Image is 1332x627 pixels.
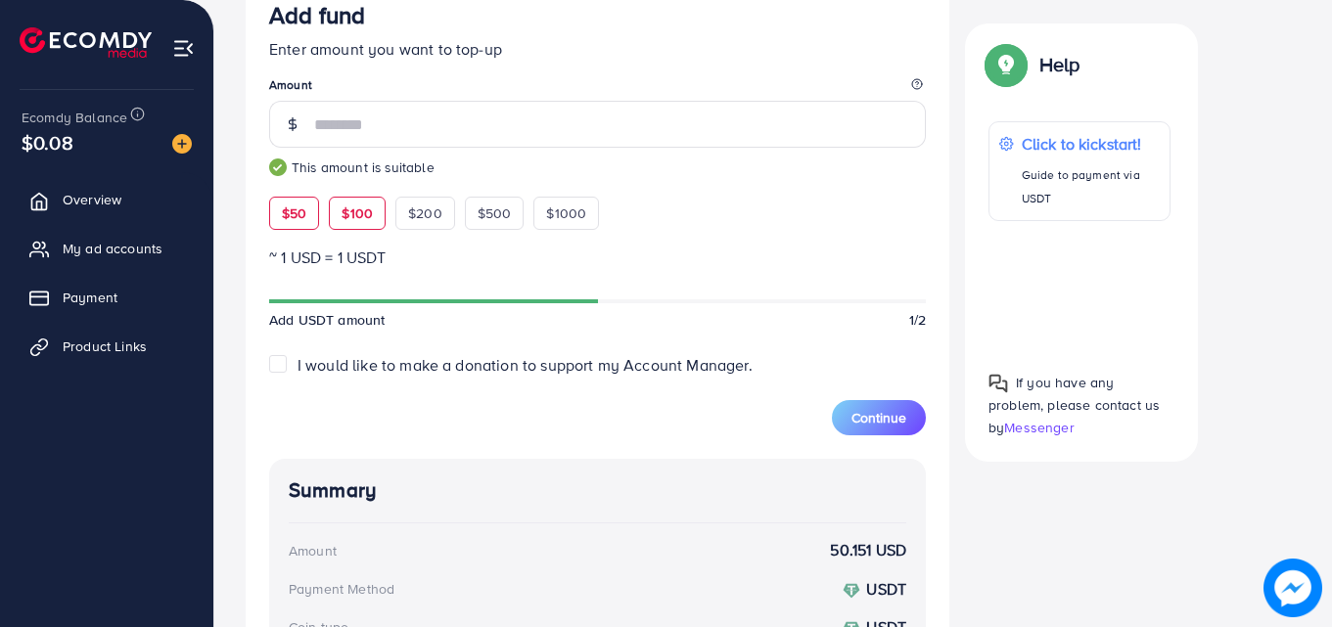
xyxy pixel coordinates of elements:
[289,541,337,560] div: Amount
[1004,418,1074,437] span: Messenger
[851,408,906,427] span: Continue
[15,327,199,366] a: Product Links
[269,1,365,29] h3: Add fund
[63,239,162,258] span: My ad accounts
[1022,163,1160,210] p: Guide to payment via USDT
[15,180,199,219] a: Overview
[22,108,127,127] span: Ecomdy Balance
[269,37,926,61] p: Enter amount you want to top-up
[546,203,586,223] span: $1000
[22,128,73,157] span: $0.08
[269,246,926,269] p: ~ 1 USD = 1 USDT
[909,310,926,330] span: 1/2
[1039,53,1080,76] p: Help
[20,27,152,58] img: logo
[172,37,195,60] img: menu
[832,400,926,435] button: Continue
[269,157,926,177] small: This amount is suitable
[843,582,860,600] img: coin
[408,203,442,223] span: $200
[1022,132,1160,156] p: Click to kickstart!
[269,76,926,101] legend: Amount
[478,203,512,223] span: $500
[988,372,1160,436] span: If you have any problem, please contact us by
[988,47,1024,82] img: Popup guide
[289,579,394,599] div: Payment Method
[289,478,906,503] h4: Summary
[269,310,385,330] span: Add USDT amount
[1263,559,1322,617] img: image
[988,373,1008,392] img: Popup guide
[63,190,121,209] span: Overview
[172,134,192,154] img: image
[830,539,906,561] strong: 50.151 USD
[63,336,147,356] span: Product Links
[866,578,906,600] strong: USDT
[63,288,117,307] span: Payment
[269,158,287,176] img: guide
[15,278,199,317] a: Payment
[15,229,199,268] a: My ad accounts
[342,203,373,223] span: $100
[282,203,306,223] span: $50
[298,354,753,376] span: I would like to make a donation to support my Account Manager.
